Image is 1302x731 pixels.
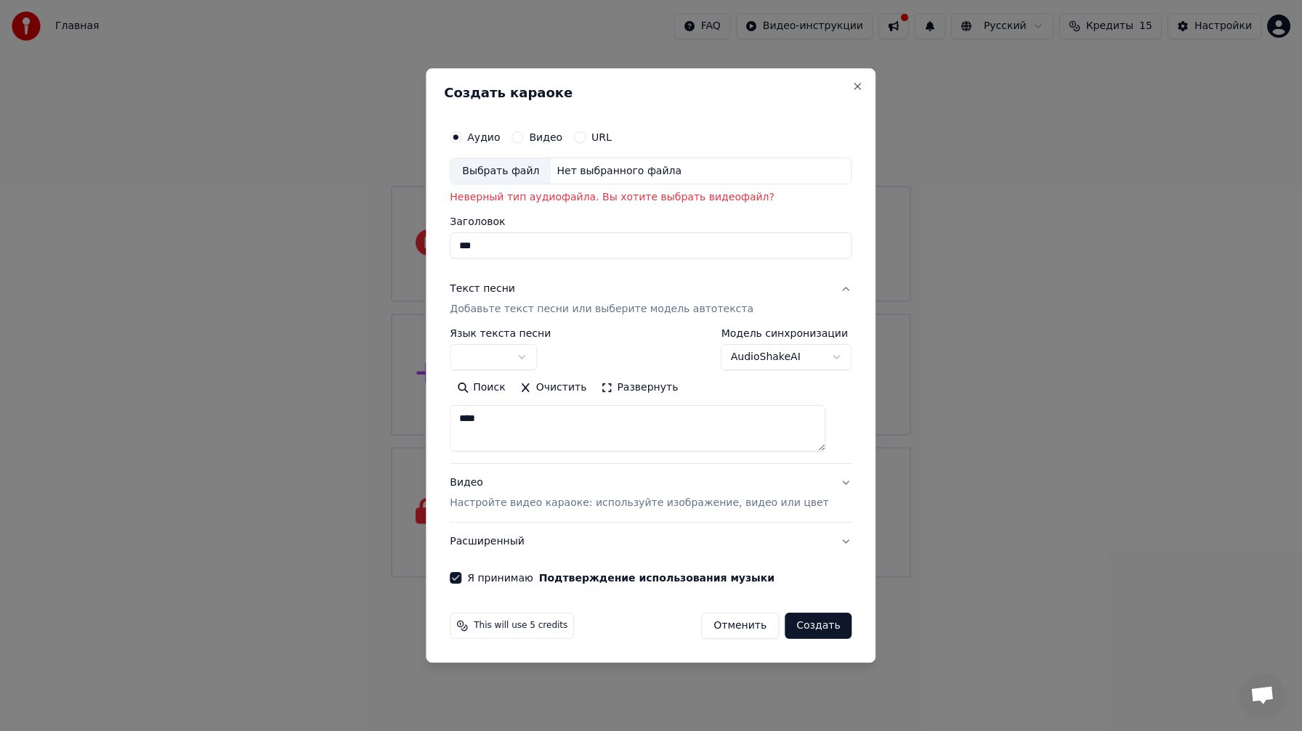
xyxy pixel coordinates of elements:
div: Выбрать файл [450,158,551,184]
p: Настройте видео караоке: используйте изображение, видео или цвет [450,496,828,510]
div: Текст песни [450,282,515,297]
label: Я принимаю [467,573,775,583]
div: Нет выбранного файла [551,164,687,179]
span: This will use 5 credits [474,620,567,632]
button: Развернуть [594,376,685,399]
label: Видео [529,132,562,142]
h2: Создать караоке [444,86,857,99]
p: Добавьте текст песни или выберите модель автотекста [450,303,753,317]
label: URL [591,132,612,142]
label: Модель синхронизации [721,328,852,338]
label: Аудио [467,132,500,142]
button: Поиск [450,376,512,399]
button: Я принимаю [539,573,775,583]
button: ВидеоНастройте видео караоке: используйте изображение, видео или цвет [450,464,852,522]
label: Язык текста песни [450,328,551,338]
button: Отменить [701,613,779,639]
div: Видео [450,475,828,510]
button: Создать [785,613,852,639]
p: Неверный тип аудиофайла. Вы хотите выбрать видеофайл? [450,191,852,205]
label: Заголовок [450,217,852,227]
div: Текст песниДобавьте текст песни или выберите модель автотекста [450,328,852,463]
button: Очистить [513,376,594,399]
button: Текст песниДобавьте текст песни или выберите модель автотекста [450,271,852,329]
button: Расширенный [450,523,852,560]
